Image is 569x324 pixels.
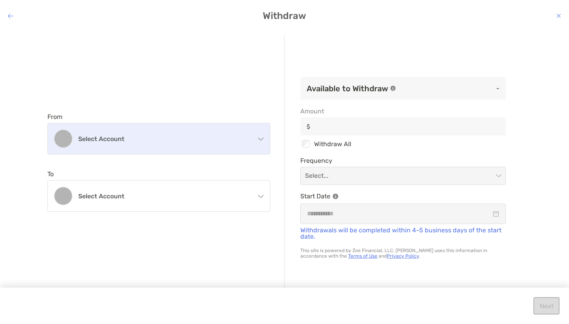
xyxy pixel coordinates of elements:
h4: Select account [78,135,249,143]
p: Start Date [300,191,506,201]
div: Withdraw All [300,139,506,149]
input: Amountinput icon [313,123,505,130]
a: Privacy Policy [387,253,419,259]
h3: Available to Withdraw [307,84,388,93]
p: This site is powered by Zoe Financial, LLC. [PERSON_NAME] uses this information in accordance wit... [300,248,506,259]
span: Amount [300,107,506,115]
label: To [47,170,54,178]
a: Terms of Use [348,253,377,259]
p: Withdrawals will be completed within 4-5 business days of the start date. [300,227,506,240]
p: - [402,83,499,93]
img: input icon [307,124,310,130]
label: From [47,113,62,121]
h4: Select account [78,192,249,200]
img: Information Icon [333,194,338,199]
span: Frequency [300,157,506,164]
